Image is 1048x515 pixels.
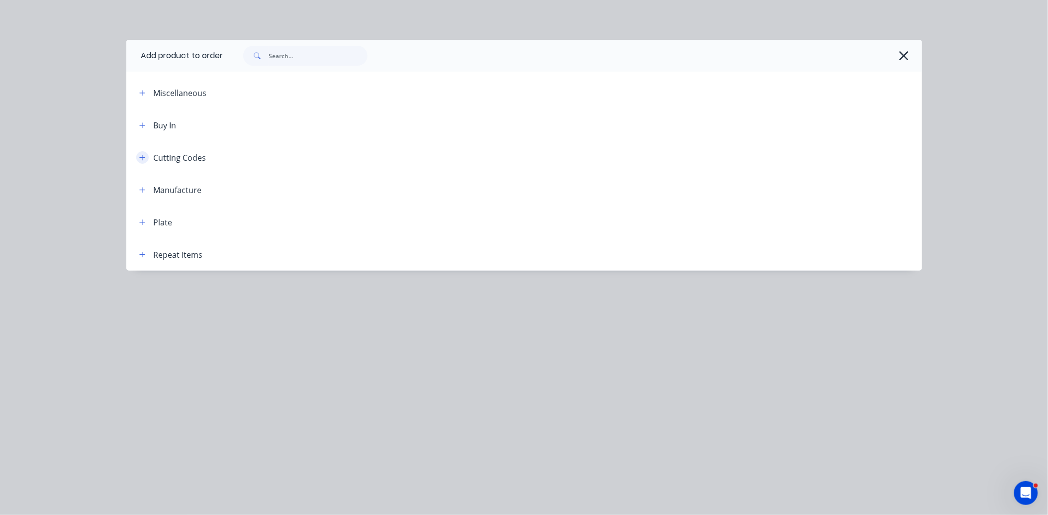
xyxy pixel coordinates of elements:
div: Repeat Items [154,249,203,261]
div: Miscellaneous [154,87,207,99]
div: Buy In [154,119,177,131]
input: Search... [269,46,368,66]
div: Plate [154,216,173,228]
div: Cutting Codes [154,152,206,164]
iframe: Intercom live chat [1014,481,1038,505]
div: Add product to order [126,40,223,72]
div: Manufacture [154,184,202,196]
